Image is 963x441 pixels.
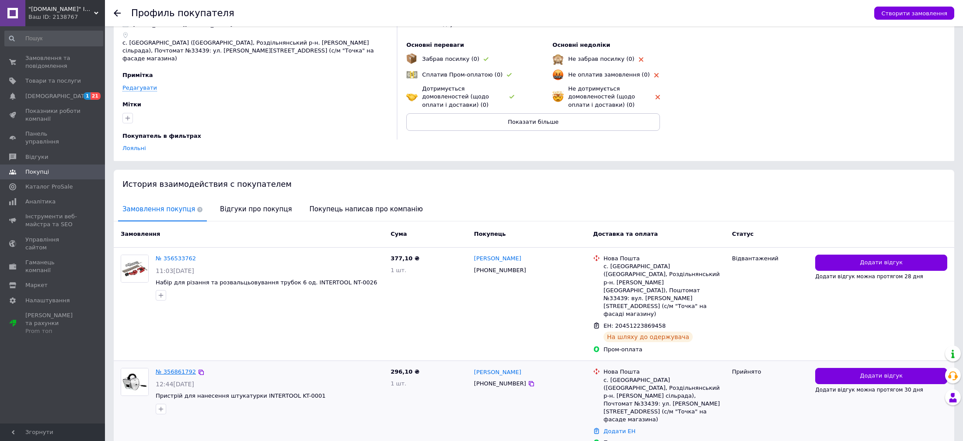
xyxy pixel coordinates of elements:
[484,57,488,61] img: rating-tag-type
[121,255,149,283] a: Фото товару
[84,92,91,100] span: 1
[593,231,658,237] span: Доставка та оплата
[121,368,149,396] a: Фото товару
[131,8,234,18] h1: Профиль покупателя
[815,387,923,393] span: Додати відгук можна протягом 30 дня
[156,368,196,375] a: № 356861792
[25,54,81,70] span: Замовлення та повідомлення
[422,85,489,108] span: Дотримується домовленостей (щодо оплати і доставки) (0)
[604,346,725,353] div: Пром-оплата
[815,255,947,271] button: Додати відгук
[391,368,419,375] span: 296,10 ₴
[732,368,809,376] div: Прийнято
[406,91,418,102] img: emoji
[25,153,48,161] span: Відгуки
[156,267,194,274] span: 11:03[DATE]
[422,71,502,78] span: Сплатив Пром-оплатою (0)
[25,281,48,289] span: Маркет
[28,5,94,13] span: "Рулетка.NET" Інтернет-магазин інструментів
[391,231,407,237] span: Cума
[474,231,506,237] span: Покупець
[122,145,146,151] a: Лояльні
[552,42,610,48] span: Основні недоліки
[604,322,666,329] span: ЕН: 20451223869458
[25,259,81,274] span: Гаманець компанії
[156,392,326,399] a: Пристрій для нанесення штукатурки INTERTOOL KT-0001
[156,255,196,262] a: № 356533762
[25,198,56,206] span: Аналітика
[122,39,388,63] p: с. [GEOGRAPHIC_DATA] ([GEOGRAPHIC_DATA], Роздільнянський р-н. [PERSON_NAME] сільрада), Почтомат №...
[121,255,148,282] img: Фото товару
[507,73,512,77] img: rating-tag-type
[604,332,693,342] div: На шляху до одержувача
[860,259,903,267] span: Додати відгук
[122,132,386,140] div: Покупатель в фильтрах
[604,376,725,424] div: с. [GEOGRAPHIC_DATA] ([GEOGRAPHIC_DATA], Роздільнянський р-н. [PERSON_NAME] сільрада), Почтомат №...
[568,56,634,62] span: Не забрав посилку (0)
[860,372,903,380] span: Додати відгук
[25,183,73,191] span: Каталог ProSale
[654,73,659,77] img: rating-tag-type
[552,69,564,80] img: emoji
[472,378,528,389] div: [PHONE_NUMBER]
[156,381,194,388] span: 12:44[DATE]
[656,95,660,99] img: rating-tag-type
[604,368,725,376] div: Нова Пошта
[732,231,754,237] span: Статус
[881,10,947,17] span: Створити замовлення
[121,231,160,237] span: Замовлення
[122,179,292,189] span: История взаимодействия с покупателем
[474,255,521,263] a: [PERSON_NAME]
[472,265,528,276] div: [PHONE_NUMBER]
[406,69,418,80] img: emoji
[305,198,427,220] span: Покупець написав про компанію
[25,77,81,85] span: Товари та послуги
[114,10,121,17] div: Повернутися назад
[28,13,105,21] div: Ваш ID: 2138767
[604,262,725,318] div: с. [GEOGRAPHIC_DATA] ([GEOGRAPHIC_DATA], Роздільнянський р-н. [PERSON_NAME][GEOGRAPHIC_DATA]), По...
[25,168,49,176] span: Покупці
[25,236,81,252] span: Управління сайтом
[604,255,725,262] div: Нова Пошта
[91,92,101,100] span: 21
[422,56,479,62] span: Забрав посилку (0)
[568,71,649,78] span: Не оплатив замовлення (0)
[815,368,947,384] button: Додати відгук
[122,101,141,108] span: Мітки
[4,31,103,46] input: Пошук
[815,273,923,280] span: Додати відгук можна протягом 28 дня
[604,428,635,434] a: Додати ЕН
[25,297,70,304] span: Налаштування
[874,7,954,20] button: Створити замовлення
[406,113,660,131] button: Показати більше
[509,95,514,99] img: rating-tag-type
[25,327,81,335] div: Prom топ
[156,279,377,286] a: Набір для різання та розвальцьовування трубок 6 од. INTERTOOL NT-0026
[25,107,81,123] span: Показники роботи компанії
[118,198,207,220] span: Замовлення покупця
[406,21,464,27] span: Негативні відгуки: -
[122,84,157,91] a: Редагувати
[406,42,464,48] span: Основні переваги
[216,198,296,220] span: Відгуки про покупця
[25,92,90,100] span: [DEMOGRAPHIC_DATA]
[122,72,153,78] span: Примітка
[391,255,419,262] span: 377,10 ₴
[552,53,564,65] img: emoji
[508,119,558,125] span: Показати більше
[25,213,81,228] span: Інструменти веб-майстра та SEO
[406,53,417,64] img: emoji
[391,380,406,387] span: 1 шт.
[639,57,643,62] img: rating-tag-type
[552,91,564,102] img: emoji
[25,130,81,146] span: Панель управління
[121,368,148,395] img: Фото товару
[464,21,468,27] span: 0
[474,368,521,377] a: [PERSON_NAME]
[391,267,406,273] span: 1 шт.
[732,255,809,262] div: Відвантажений
[568,85,635,108] span: Не дотримується домовленостей (щодо оплати і доставки) (0)
[25,311,81,336] span: [PERSON_NAME] та рахунки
